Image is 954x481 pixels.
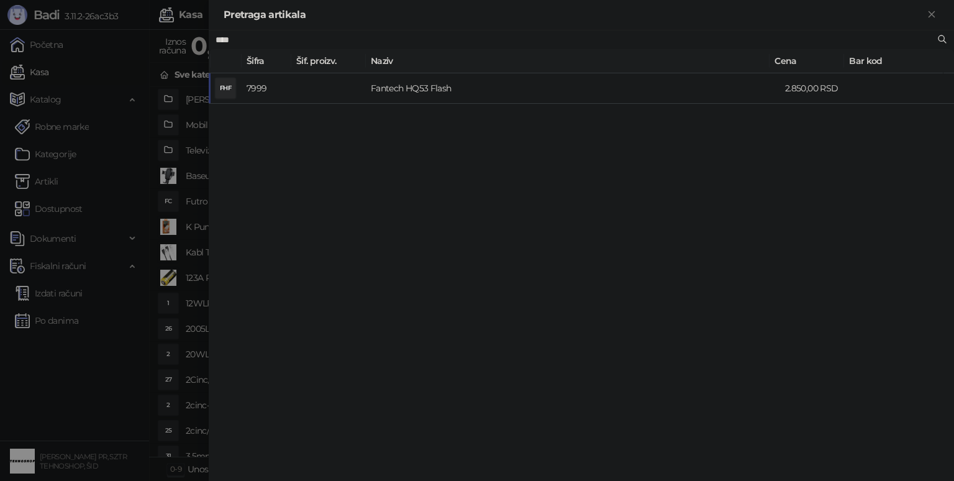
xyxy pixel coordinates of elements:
div: Pretraga artikala [224,7,924,22]
th: Bar kod [844,49,943,73]
th: Cena [770,49,844,73]
th: Šifra [242,49,291,73]
td: Fantech HQ53 Flash [366,73,780,104]
td: 2.850,00 RSD [780,73,855,104]
div: FHF [216,78,235,98]
th: Šif. proizv. [291,49,366,73]
td: 7999 [242,73,291,104]
button: Zatvori [924,7,939,22]
th: Naziv [366,49,770,73]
